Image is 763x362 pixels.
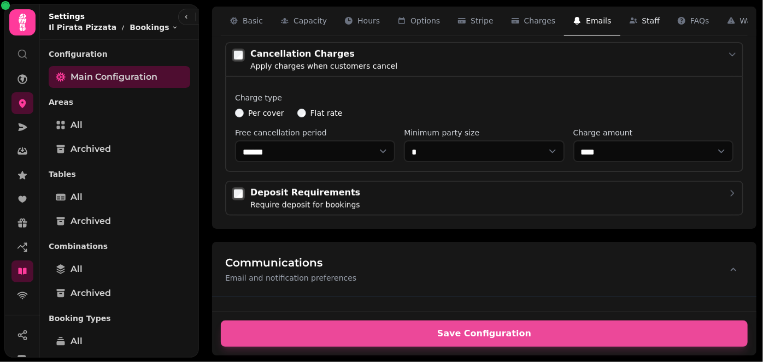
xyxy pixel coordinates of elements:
span: Options [410,15,440,26]
label: Charge amount [573,127,733,138]
button: Save Configuration [221,321,748,347]
div: Apply charges when customers cancel [250,61,397,72]
span: Emails [586,15,611,26]
label: Minimum party size [404,127,564,138]
button: Basic [221,7,272,36]
span: Archived [71,287,111,300]
div: Cancellation Charges [250,48,397,61]
div: Deposit Requirements [250,186,360,199]
input: Per cover [235,109,244,117]
span: Hours [357,15,380,26]
label: Free cancellation period [235,127,395,138]
span: Archived [71,143,111,156]
span: Save Configuration [234,329,735,338]
span: Per cover [248,108,284,118]
input: Flat rate [297,109,306,117]
button: Stripe [449,7,502,36]
h3: Communications [225,255,356,270]
p: Configuration [49,44,190,64]
span: Staff [642,15,660,26]
button: Charges [502,7,565,36]
span: Capacity [294,15,327,26]
a: Archived [49,210,190,232]
p: Combinations [49,236,190,256]
button: Staff [620,7,669,36]
a: All [49,258,190,280]
h2: Settings [49,11,178,22]
button: Options [389,7,449,36]
label: Charge type [235,92,733,103]
button: Hours [336,7,389,36]
nav: breadcrumb [49,22,178,33]
div: Require deposit for bookings [250,199,360,210]
p: Areas [49,92,190,112]
span: FAQs [690,15,709,26]
a: Archived [49,138,190,160]
a: All [49,186,190,208]
span: All [71,335,83,348]
a: All [49,114,190,136]
button: Emails [564,7,620,36]
span: All [71,263,83,276]
p: Il Pirata Pizzata [49,22,116,33]
p: Email and notification preferences [225,272,356,283]
a: Archived [49,282,190,304]
span: Charges [524,15,556,26]
span: All [71,191,83,204]
span: All [71,118,83,132]
p: Tables [49,164,190,184]
a: Main Configuration [49,66,190,88]
span: Basic [243,15,263,26]
button: FAQs [668,7,718,36]
a: All [49,330,190,352]
button: Bookings [130,22,178,33]
label: Send from email [225,310,743,321]
span: Archived [71,215,111,228]
span: Stripe [471,15,494,26]
p: Booking Types [49,308,190,328]
button: Capacity [272,7,336,36]
span: Main Configuration [71,70,157,84]
span: Flat rate [310,108,343,118]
